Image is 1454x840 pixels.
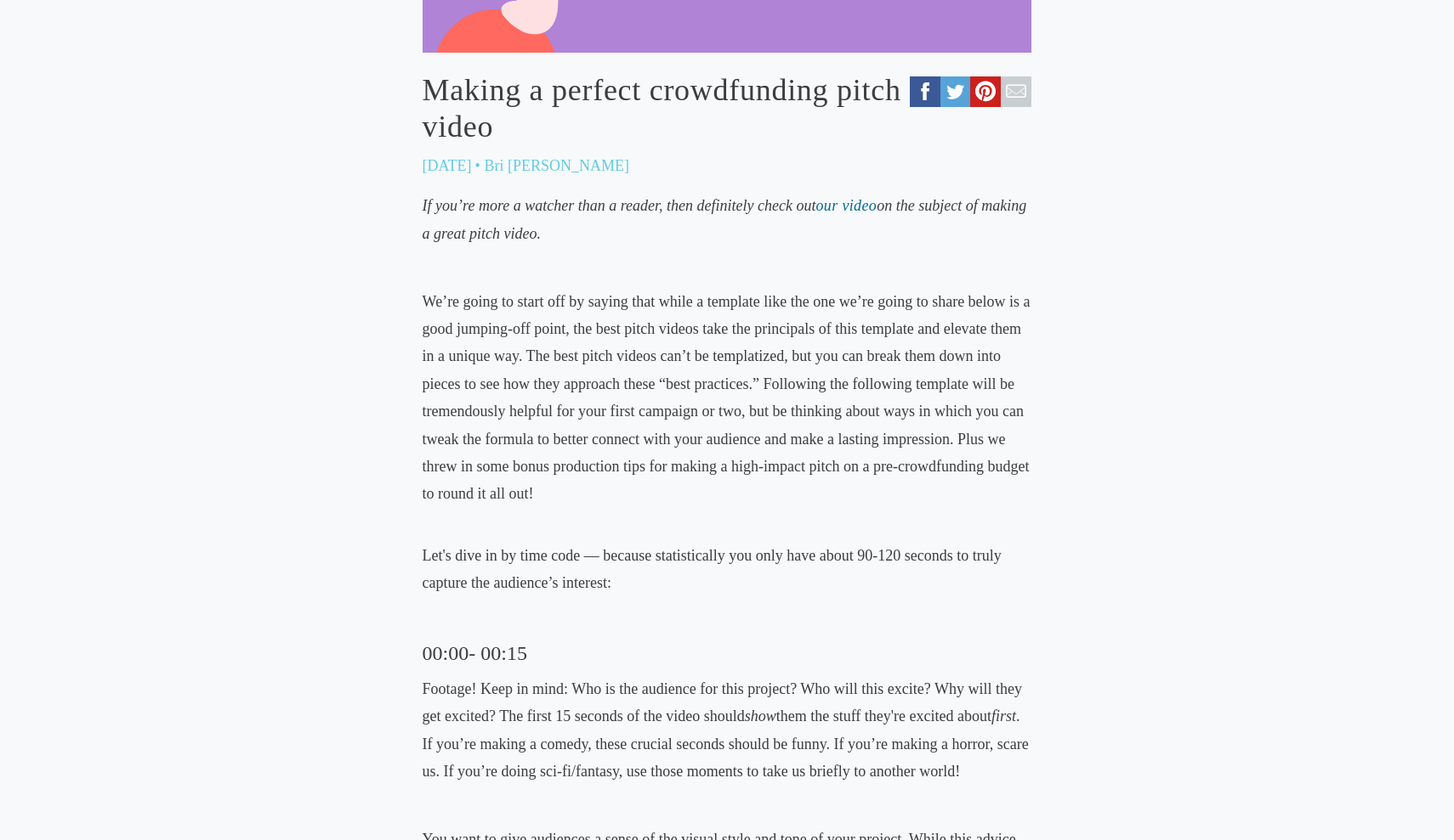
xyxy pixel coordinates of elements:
p: • Bri [PERSON_NAME] [475,152,629,179]
p: We’re going to start off by saying that while a template like the one we’re going to share below ... [423,288,1032,536]
em: first [991,708,1016,724]
a: our video [815,197,877,214]
a: Making a perfect crowdfunding pitch video [423,72,1032,145]
h3: 00:00- 00:15 [423,640,1032,667]
p: Footage! Keep in mind: Who is the audience for this project? Who will this excite? Why will they ... [423,675,1032,786]
em: If you’re more a watcher than a reader, then definitely check out on the subject of making a grea... [423,197,1027,241]
p: [DATE] [423,152,472,179]
em: show [745,708,776,724]
p: Let's dive in by time code — because statistically you only have about 90-120 seconds to truly ca... [423,542,1032,597]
